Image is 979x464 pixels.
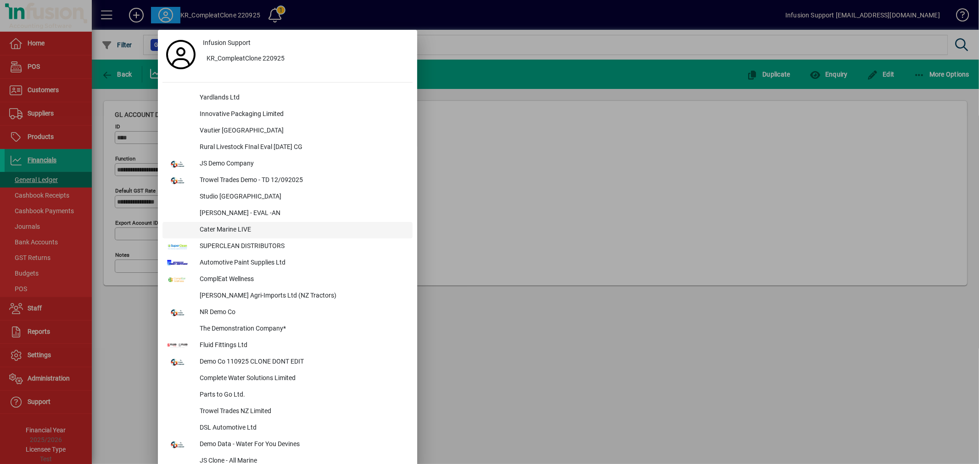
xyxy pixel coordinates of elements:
[162,172,413,189] button: Trowel Trades Demo - TD 12/092025
[162,90,413,106] button: Yardlands Ltd
[162,46,199,63] a: Profile
[162,420,413,436] button: DSL Automotive Ltd
[162,238,413,255] button: SUPERCLEAN DISTRIBUTORS
[192,123,413,139] div: Vautier [GEOGRAPHIC_DATA]
[192,370,413,387] div: Complete Water Solutions Limited
[162,321,413,337] button: The Demonstration Company*
[199,34,413,51] a: Infusion Support
[192,205,413,222] div: [PERSON_NAME] - EVAL -AN
[203,38,251,48] span: Infusion Support
[192,436,413,453] div: Demo Data - Water For You Devines
[192,337,413,354] div: Fluid Fittings Ltd
[192,222,413,238] div: Cater Marine LIVE
[199,51,413,67] button: KR_CompleatClone 220925
[162,156,413,172] button: JS Demo Company
[162,436,413,453] button: Demo Data - Water For You Devines
[162,271,413,288] button: ComplEat Wellness
[162,123,413,139] button: Vautier [GEOGRAPHIC_DATA]
[192,288,413,304] div: [PERSON_NAME] Agri-Imports Ltd (NZ Tractors)
[192,139,413,156] div: Rural Livestock FInal Eval [DATE] CG
[162,106,413,123] button: Innovative Packaging Limited
[162,370,413,387] button: Complete Water Solutions Limited
[192,255,413,271] div: Automotive Paint Supplies Ltd
[162,255,413,271] button: Automotive Paint Supplies Ltd
[162,222,413,238] button: Cater Marine LIVE
[192,420,413,436] div: DSL Automotive Ltd
[192,238,413,255] div: SUPERCLEAN DISTRIBUTORS
[192,189,413,205] div: Studio [GEOGRAPHIC_DATA]
[162,354,413,370] button: Demo Co 110925 CLONE DONT EDIT
[162,304,413,321] button: NR Demo Co
[192,387,413,403] div: Parts to Go Ltd.
[162,205,413,222] button: [PERSON_NAME] - EVAL -AN
[192,106,413,123] div: Innovative Packaging Limited
[192,321,413,337] div: The Demonstration Company*
[162,337,413,354] button: Fluid Fittings Ltd
[162,403,413,420] button: Trowel Trades NZ Limited
[162,387,413,403] button: Parts to Go Ltd.
[192,156,413,172] div: JS Demo Company
[192,403,413,420] div: Trowel Trades NZ Limited
[162,139,413,156] button: Rural Livestock FInal Eval [DATE] CG
[162,288,413,304] button: [PERSON_NAME] Agri-Imports Ltd (NZ Tractors)
[192,172,413,189] div: Trowel Trades Demo - TD 12/092025
[192,90,413,106] div: Yardlands Ltd
[192,271,413,288] div: ComplEat Wellness
[192,354,413,370] div: Demo Co 110925 CLONE DONT EDIT
[192,304,413,321] div: NR Demo Co
[162,189,413,205] button: Studio [GEOGRAPHIC_DATA]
